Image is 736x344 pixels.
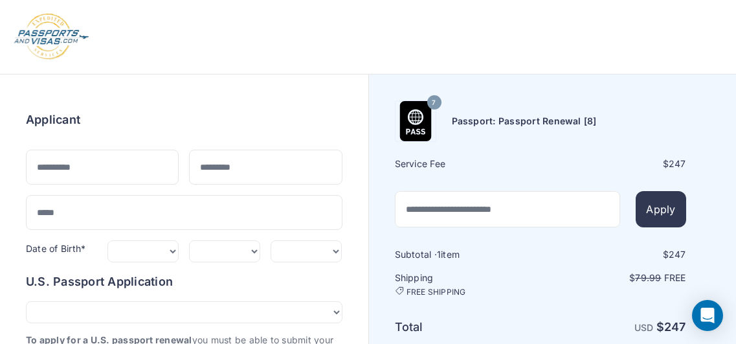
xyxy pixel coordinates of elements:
[664,272,686,283] span: Free
[13,13,90,61] img: Logo
[26,243,85,254] label: Date of Birth*
[396,101,436,141] img: Product Name
[452,115,597,128] h6: Passport: Passport Renewal [8]
[542,271,686,284] p: $
[634,322,654,333] span: USD
[26,111,80,129] h6: Applicant
[395,248,539,261] h6: Subtotal · item
[692,300,723,331] div: Open Intercom Messenger
[669,158,686,169] span: 247
[432,95,436,111] span: 7
[636,191,686,227] button: Apply
[664,320,686,334] span: 247
[437,249,441,260] span: 1
[395,271,539,297] h6: Shipping
[542,157,686,170] div: $
[656,320,686,334] strong: $
[407,287,466,297] span: FREE SHIPPING
[26,273,342,291] h6: U.S. Passport Application
[395,318,539,336] h6: Total
[395,157,539,170] h6: Service Fee
[542,248,686,261] div: $
[669,249,686,260] span: 247
[635,272,661,283] span: 79.99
